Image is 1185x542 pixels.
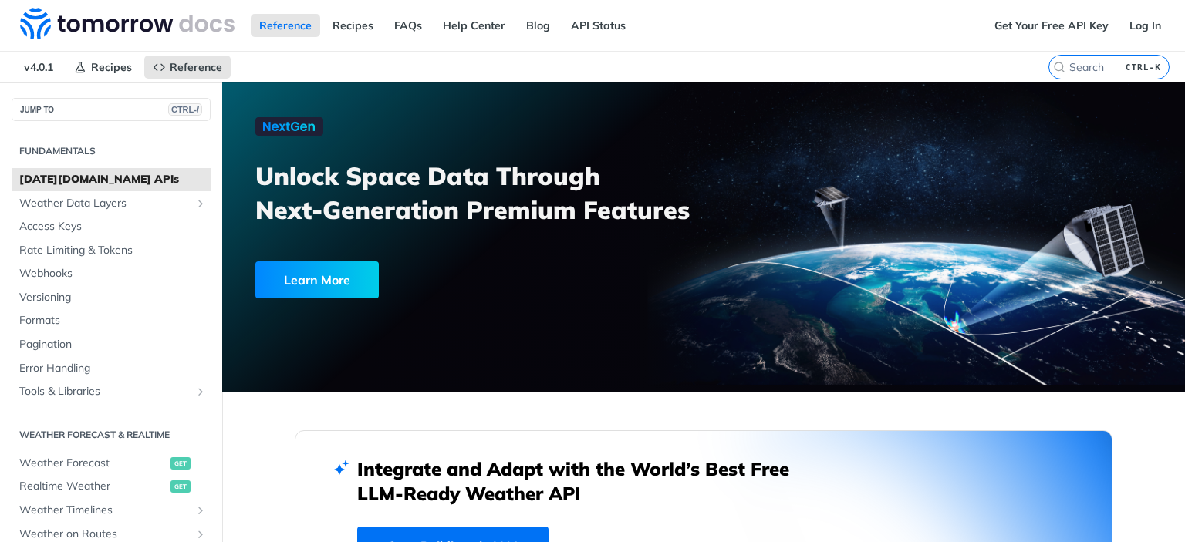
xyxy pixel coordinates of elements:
span: Reference [170,60,222,74]
h2: Weather Forecast & realtime [12,428,211,442]
span: Realtime Weather [19,479,167,494]
a: Learn More [255,261,627,298]
span: Rate Limiting & Tokens [19,243,207,258]
span: Tools & Libraries [19,384,191,399]
span: CTRL-/ [168,103,202,116]
a: Versioning [12,286,211,309]
h2: Fundamentals [12,144,211,158]
a: Log In [1121,14,1170,37]
span: Weather Forecast [19,456,167,471]
h3: Unlock Space Data Through Next-Generation Premium Features [255,159,721,227]
span: Pagination [19,337,207,352]
a: Blog [518,14,559,37]
a: FAQs [386,14,430,37]
a: Realtime Weatherget [12,475,211,498]
span: Error Handling [19,361,207,376]
span: Weather Timelines [19,503,191,518]
kbd: CTRL-K [1122,59,1165,75]
span: Webhooks [19,266,207,281]
span: Weather Data Layers [19,196,191,211]
div: Learn More [255,261,379,298]
a: Formats [12,309,211,332]
a: Access Keys [12,215,211,238]
img: NextGen [255,117,323,136]
button: Show subpages for Weather Timelines [194,504,207,517]
a: Webhooks [12,262,211,285]
a: Reference [251,14,320,37]
span: Recipes [91,60,132,74]
a: Rate Limiting & Tokens [12,239,211,262]
button: Show subpages for Weather on Routes [194,528,207,540]
span: v4.0.1 [15,56,62,79]
a: Weather Forecastget [12,452,211,475]
a: Weather TimelinesShow subpages for Weather Timelines [12,499,211,522]
span: Versioning [19,290,207,305]
span: Weather on Routes [19,527,191,542]
button: Show subpages for Weather Data Layers [194,197,207,210]
svg: Search [1053,61,1065,73]
a: Help Center [434,14,514,37]
span: Access Keys [19,219,207,234]
a: Pagination [12,333,211,356]
a: Get Your Free API Key [986,14,1117,37]
span: [DATE][DOMAIN_NAME] APIs [19,172,207,187]
a: Tools & LibrariesShow subpages for Tools & Libraries [12,380,211,403]
a: Recipes [324,14,382,37]
span: get [170,457,191,470]
a: API Status [562,14,634,37]
a: Error Handling [12,357,211,380]
span: get [170,480,191,493]
span: Formats [19,313,207,328]
button: Show subpages for Tools & Libraries [194,385,207,398]
img: Tomorrow.io Weather API Docs [20,8,235,39]
a: Weather Data LayersShow subpages for Weather Data Layers [12,192,211,215]
button: JUMP TOCTRL-/ [12,98,211,121]
a: Recipes [66,56,140,79]
a: [DATE][DOMAIN_NAME] APIs [12,168,211,191]
a: Reference [144,56,231,79]
h2: Integrate and Adapt with the World’s Best Free LLM-Ready Weather API [357,456,812,506]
